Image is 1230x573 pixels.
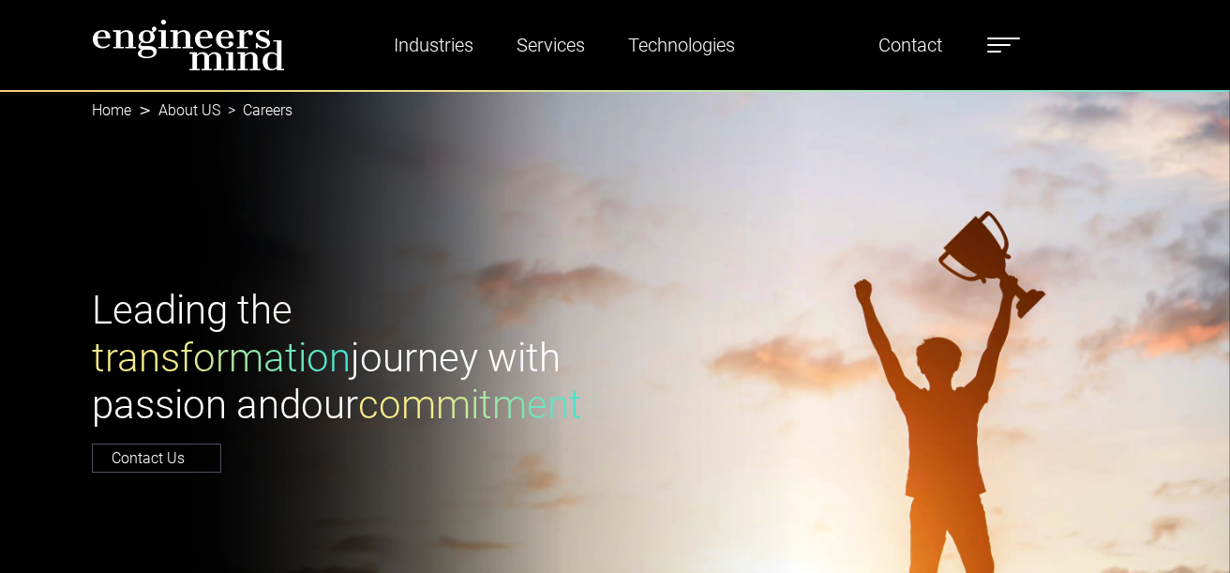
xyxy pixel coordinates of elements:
a: Contact Us [92,444,221,473]
a: Services [509,23,592,67]
a: Technologies [621,23,742,67]
h1: Leading the journey with passion and our [92,287,604,429]
a: Contact [871,23,950,67]
nav: breadcrumb [92,90,1138,131]
span: commitment [358,382,582,428]
img: logo [92,19,285,71]
a: Home [92,101,131,119]
a: About US [158,101,220,119]
a: Industries [386,23,481,67]
li: Careers [220,99,292,122]
span: transformation [92,335,351,381]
